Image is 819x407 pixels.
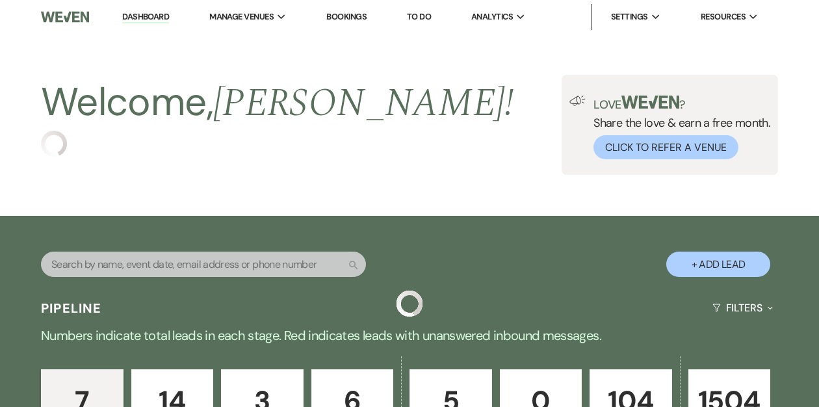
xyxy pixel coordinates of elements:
img: Weven Logo [41,3,89,31]
span: [PERSON_NAME] ! [213,73,513,133]
img: loading spinner [41,131,67,157]
span: Analytics [471,10,513,23]
span: Resources [701,10,746,23]
button: Filters [707,291,778,325]
a: To Do [407,11,431,22]
h3: Pipeline [41,299,102,317]
p: Love ? [593,96,770,111]
img: loading spinner [396,291,422,317]
img: weven-logo-green.svg [621,96,679,109]
a: Dashboard [122,11,169,23]
img: loud-speaker-illustration.svg [569,96,586,106]
h2: Welcome, [41,75,513,131]
div: Share the love & earn a free month. [586,96,770,159]
a: Bookings [326,11,367,22]
span: Settings [611,10,648,23]
button: Click to Refer a Venue [593,135,738,159]
span: Manage Venues [209,10,274,23]
button: + Add Lead [666,252,770,277]
input: Search by name, event date, email address or phone number [41,252,366,277]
